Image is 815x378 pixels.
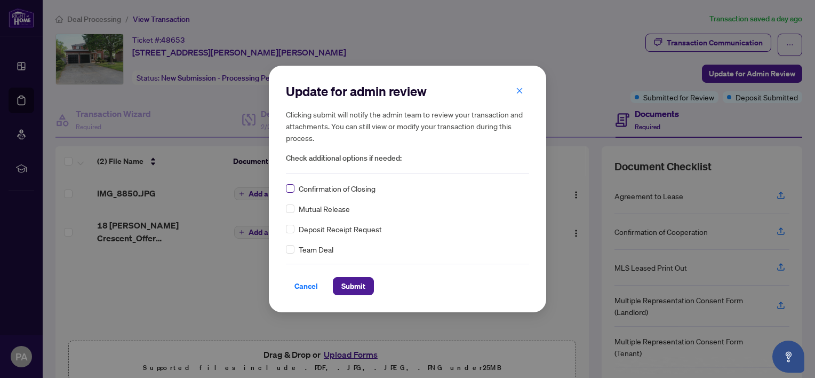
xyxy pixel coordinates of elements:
h2: Update for admin review [286,83,529,100]
button: Submit [333,277,374,295]
h5: Clicking submit will notify the admin team to review your transaction and attachments. You can st... [286,108,529,144]
span: Deposit Receipt Request [299,223,382,235]
span: Submit [341,278,365,295]
button: Cancel [286,277,326,295]
span: Team Deal [299,243,333,255]
span: Cancel [294,278,318,295]
span: Check additional options if needed: [286,152,529,164]
span: close [516,87,523,94]
span: Confirmation of Closing [299,183,375,194]
span: Mutual Release [299,203,350,215]
button: Open asap [772,341,804,373]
